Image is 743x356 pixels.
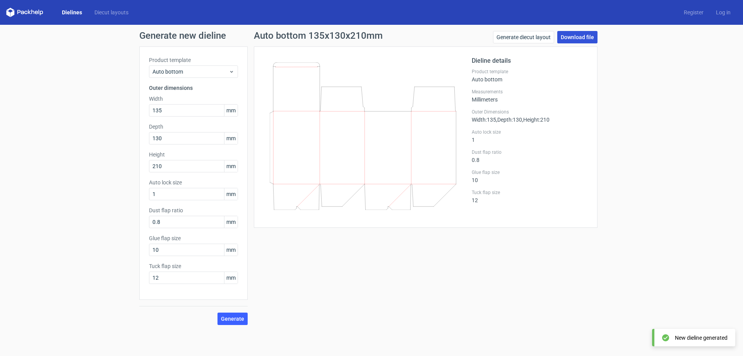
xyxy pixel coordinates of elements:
[224,105,238,116] span: mm
[149,179,238,186] label: Auto lock size
[493,31,554,43] a: Generate diecut layout
[472,129,588,135] label: Auto lock size
[149,262,238,270] label: Tuck flap size
[472,109,588,115] label: Outer Dimensions
[675,334,728,342] div: New dieline generated
[149,151,238,158] label: Height
[152,68,229,76] span: Auto bottom
[472,169,588,175] label: Glue flap size
[472,117,496,123] span: Width : 135
[224,216,238,228] span: mm
[149,84,238,92] h3: Outer dimensions
[472,69,588,75] label: Product template
[472,189,588,196] label: Tuck flap size
[472,89,588,103] div: Millimeters
[472,89,588,95] label: Measurements
[557,31,597,43] a: Download file
[472,56,588,65] h2: Dieline details
[221,316,244,322] span: Generate
[149,234,238,242] label: Glue flap size
[224,272,238,284] span: mm
[496,117,522,123] span: , Depth : 130
[254,31,383,40] h1: Auto bottom 135x130x210mm
[224,160,238,172] span: mm
[224,132,238,144] span: mm
[472,169,588,183] div: 10
[224,188,238,200] span: mm
[139,31,604,40] h1: Generate new dieline
[56,9,88,16] a: Dielines
[149,206,238,214] label: Dust flap ratio
[522,117,550,123] span: , Height : 210
[224,244,238,256] span: mm
[88,9,135,16] a: Diecut layouts
[472,189,588,203] div: 12
[710,9,737,16] a: Log in
[678,9,710,16] a: Register
[472,69,588,83] div: Auto bottom
[472,129,588,143] div: 1
[149,123,238,131] label: Depth
[472,149,588,155] label: Dust flap ratio
[149,95,238,103] label: Width
[472,149,588,163] div: 0.8
[217,313,248,325] button: Generate
[149,56,238,64] label: Product template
